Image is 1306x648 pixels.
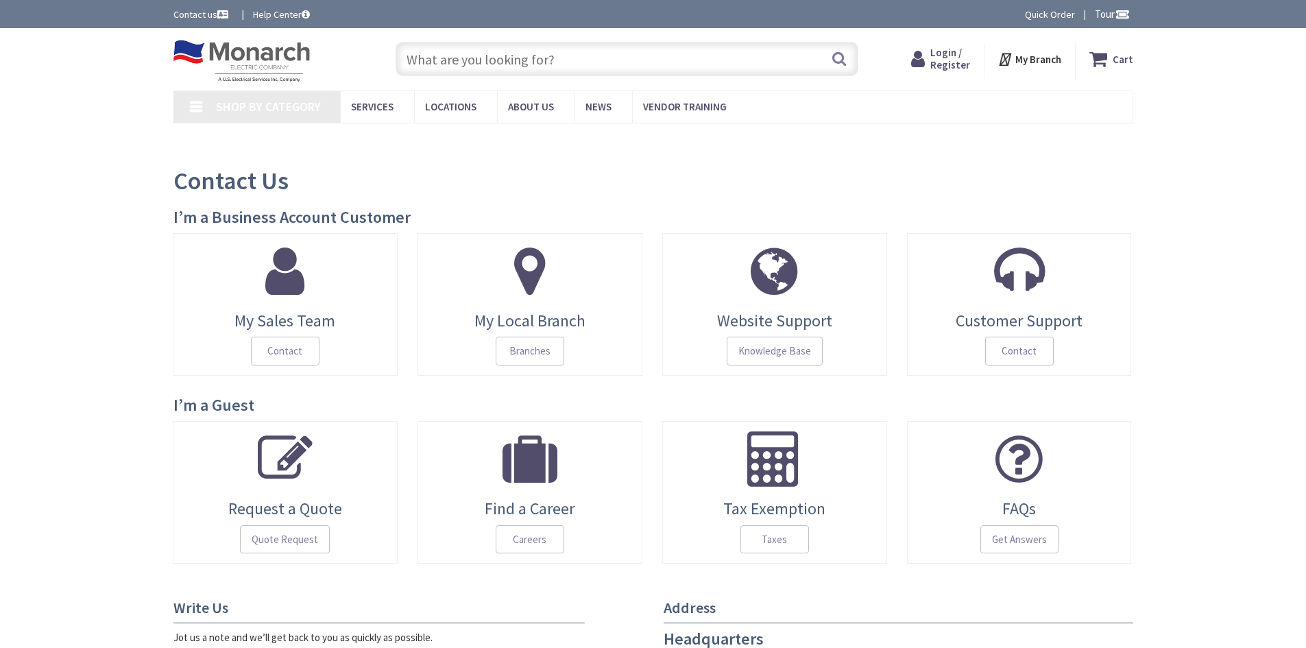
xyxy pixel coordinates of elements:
span: My Sales Team [183,312,387,330]
a: Contact us [173,8,231,21]
span: Shop By Category [216,99,321,115]
a: Find a Career Careers [418,421,642,564]
span: Branches [496,337,564,365]
input: What are you looking for? [396,42,858,76]
span: My Local Branch [428,312,632,330]
span: About Us [508,100,554,113]
span: Vendor Training [643,100,727,113]
a: Login / Register [911,47,970,71]
a: Cart [1089,47,1133,71]
strong: My Branch [1015,53,1061,66]
span: Knowledge Base [727,337,823,365]
span: Contact [251,337,319,365]
span: Tax Exemption [673,500,877,518]
span: Address [664,598,716,617]
span: FAQs [917,500,1122,518]
a: My Sales Team Contact [173,233,398,376]
span: Customer Support [917,312,1122,330]
span: Tour [1095,8,1130,21]
a: My Local Branch Branches [418,233,642,376]
span: Taxes [740,525,809,554]
span: Write Us [173,598,228,617]
span: Careers [496,525,564,554]
span: Get Answers [980,525,1059,554]
img: Monarch Electric Company [173,40,311,82]
a: Help Center [253,8,310,21]
a: Tax Exemption Taxes [662,421,887,564]
a: Request a Quote Quote Request [173,421,398,564]
h3: Headquarters [664,630,1133,648]
span: Contact Us [173,165,289,196]
span: Request a Quote [183,500,387,518]
a: Customer Support Contact [907,233,1132,376]
span: Find a Career [428,500,632,518]
a: FAQs Get Answers [907,421,1132,564]
span: Contact [985,337,1054,365]
span: Services [351,100,394,113]
span: News [585,100,612,113]
strong: Cart [1113,47,1133,71]
span: Website Support [673,312,877,330]
h3: I’m a Business Account Customer [173,208,1133,226]
span: Quote Request [240,525,330,554]
a: Quick Order [1025,8,1075,21]
h3: I’m a Guest [173,396,1133,414]
span: Login / Register [930,46,970,71]
span: Locations [425,100,476,113]
div: Jot us a note and we’ll get back to you as quickly as possible. [173,630,585,645]
a: Website Support Knowledge Base [662,233,887,376]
